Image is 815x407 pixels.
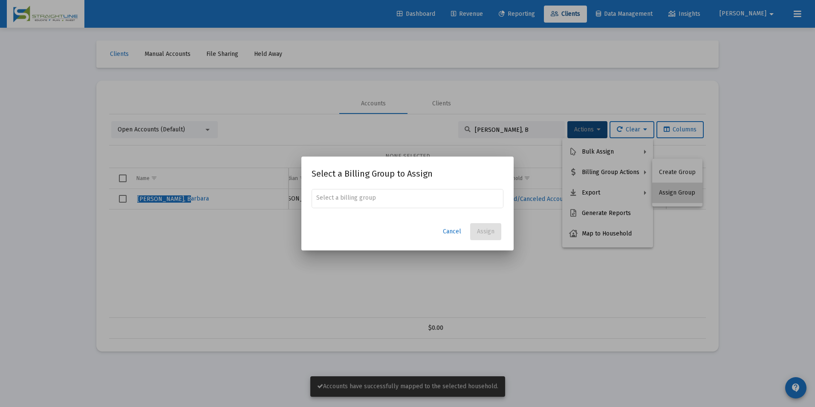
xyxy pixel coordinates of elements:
[312,167,503,180] h2: Select a Billing Group to Assign
[443,228,461,235] span: Cancel
[470,223,501,240] button: Assign
[477,228,494,235] span: Assign
[436,223,468,240] button: Cancel
[316,195,499,201] input: Select a billing group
